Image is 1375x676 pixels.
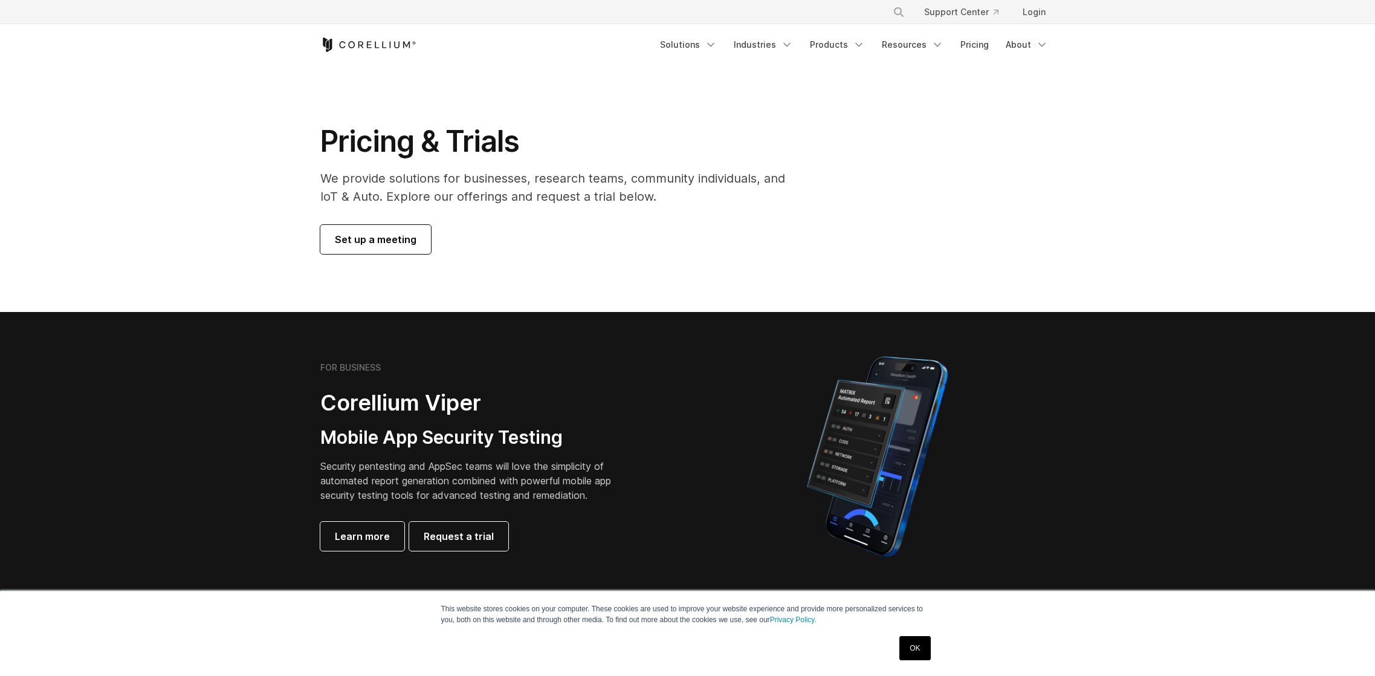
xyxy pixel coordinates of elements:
a: Privacy Policy. [770,616,817,624]
a: Set up a meeting [320,225,431,254]
a: About [998,34,1055,56]
a: Corellium Home [320,37,416,52]
div: Navigation Menu [653,34,1055,56]
span: Set up a meeting [335,232,416,247]
p: We provide solutions for businesses, research teams, community individuals, and IoT & Auto. Explo... [320,169,802,206]
a: Pricing [953,34,996,56]
button: Search [888,1,910,23]
p: This website stores cookies on your computer. These cookies are used to improve your website expe... [441,603,934,625]
img: Corellium MATRIX automated report on iPhone showing app vulnerability test results across securit... [786,351,968,562]
a: Solutions [653,34,724,56]
h2: Corellium Viper [320,389,630,417]
a: Resources [875,34,951,56]
h1: Pricing & Trials [320,123,802,160]
h3: Mobile App Security Testing [320,426,630,449]
a: Login [1013,1,1055,23]
p: Security pentesting and AppSec teams will love the simplicity of automated report generation comb... [320,459,630,502]
span: Learn more [335,529,390,544]
div: Navigation Menu [878,1,1055,23]
a: Request a trial [409,522,508,551]
a: OK [899,636,930,660]
a: Products [803,34,872,56]
a: Learn more [320,522,404,551]
h6: FOR BUSINESS [320,362,381,373]
a: Support Center [914,1,1008,23]
a: Industries [726,34,800,56]
span: Request a trial [424,529,494,544]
